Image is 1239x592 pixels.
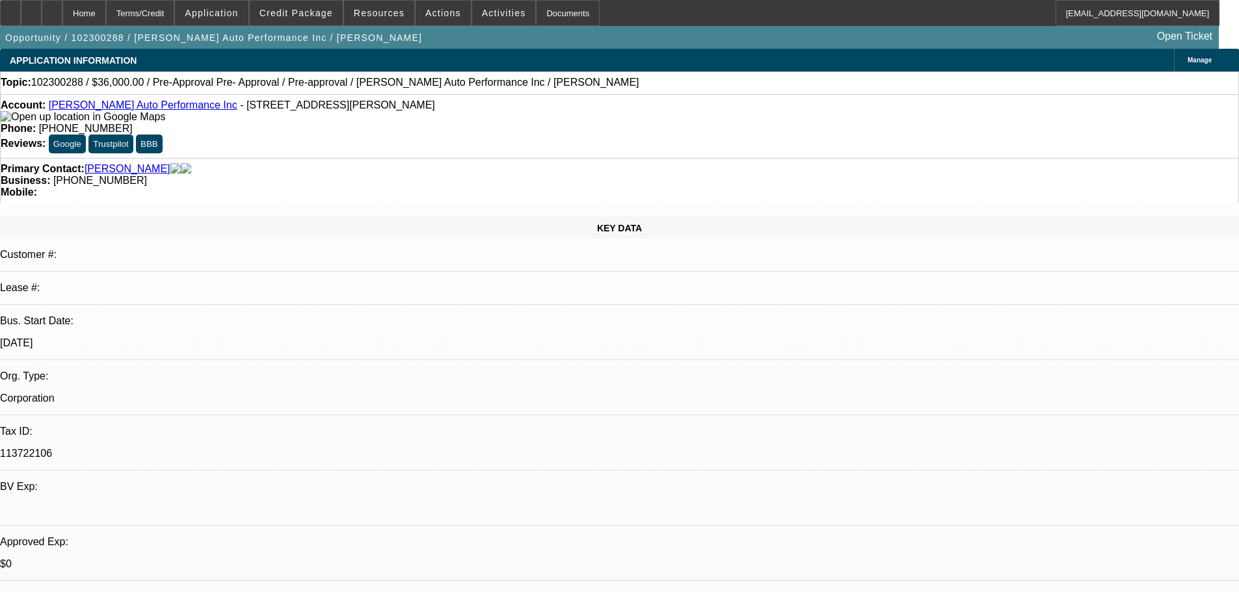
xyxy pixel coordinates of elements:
[1152,25,1218,47] a: Open Ticket
[53,175,147,186] span: [PHONE_NUMBER]
[136,135,163,153] button: BBB
[1,99,46,110] strong: Account:
[1,138,46,149] strong: Reviews:
[1,111,165,122] a: View Google Maps
[85,163,170,175] a: [PERSON_NAME]
[49,135,86,153] button: Google
[425,8,461,18] span: Actions
[181,163,191,175] img: linkedin-icon.png
[1,77,31,88] strong: Topic:
[1,163,85,175] strong: Primary Contact:
[185,8,238,18] span: Application
[39,123,133,134] span: [PHONE_NUMBER]
[31,77,639,88] span: 102300288 / $36,000.00 / Pre-Approval Pre- Approval / Pre-approval / [PERSON_NAME] Auto Performan...
[10,55,137,66] span: APPLICATION INFORMATION
[1,123,36,134] strong: Phone:
[49,99,237,110] a: [PERSON_NAME] Auto Performance Inc
[1188,57,1212,64] span: Manage
[240,99,435,110] span: - [STREET_ADDRESS][PERSON_NAME]
[170,163,181,175] img: facebook-icon.png
[354,8,405,18] span: Resources
[1,187,37,198] strong: Mobile:
[260,8,333,18] span: Credit Package
[482,8,526,18] span: Activities
[250,1,343,25] button: Credit Package
[344,1,414,25] button: Resources
[416,1,471,25] button: Actions
[175,1,248,25] button: Application
[5,32,422,43] span: Opportunity / 102300288 / [PERSON_NAME] Auto Performance Inc / [PERSON_NAME]
[1,111,165,123] img: Open up location in Google Maps
[88,135,133,153] button: Trustpilot
[597,223,642,233] span: KEY DATA
[472,1,536,25] button: Activities
[1,175,50,186] strong: Business:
